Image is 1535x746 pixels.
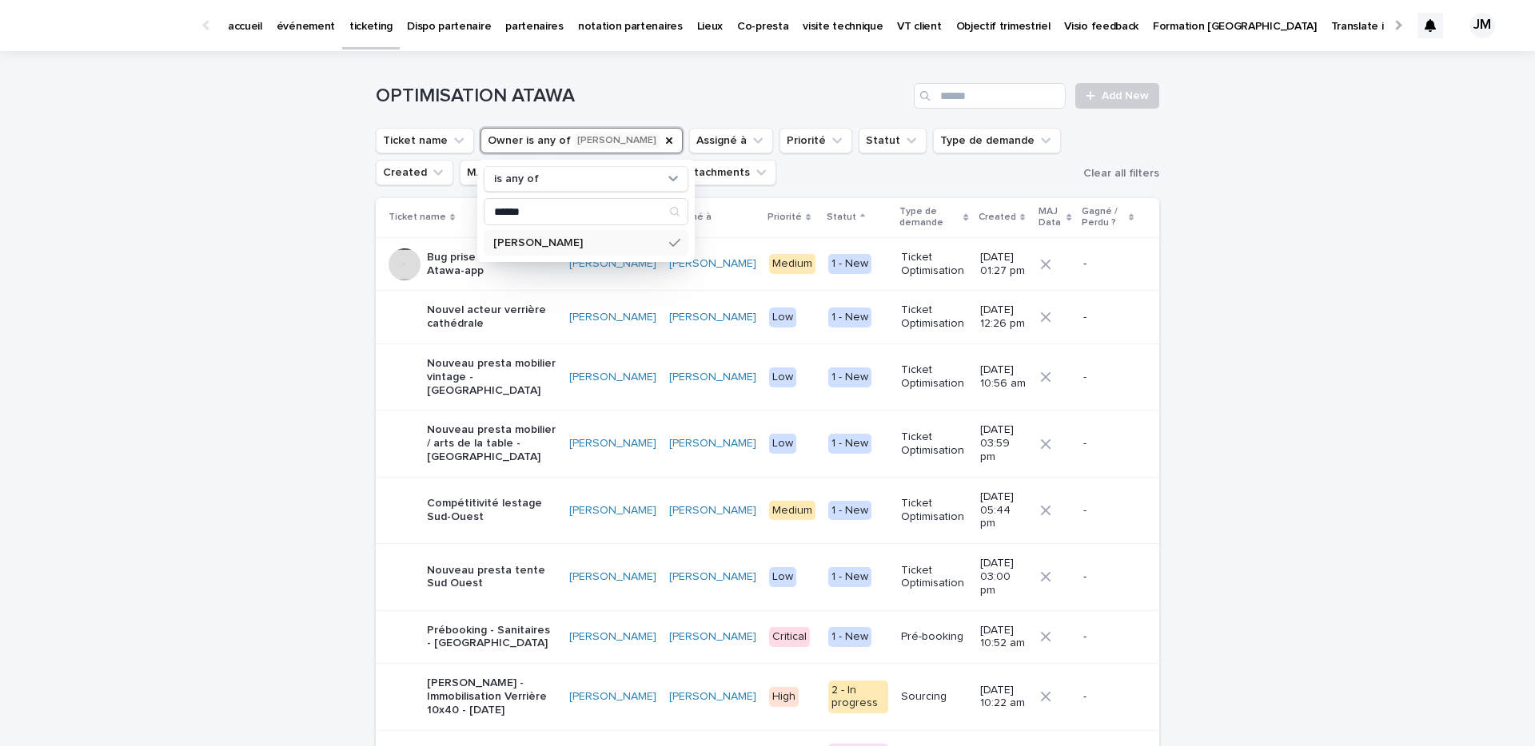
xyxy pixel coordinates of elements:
[484,199,688,224] input: Search
[376,477,1159,543] tr: Compétitivité lestage Sud-Ouest[PERSON_NAME] [PERSON_NAME] Medium1 - NewTicket Optimisation[DATE]...
[859,128,927,153] button: Statut
[569,311,656,324] a: [PERSON_NAME]
[376,610,1159,664] tr: Prébooking - Sanitaires - [GEOGRAPHIC_DATA][PERSON_NAME] [PERSON_NAME] Critical1 - NewPré-booking...
[32,10,187,42] img: Ls34BcGeRexTGTNfXpUC
[979,208,1016,226] p: Created
[376,544,1159,610] tr: Nouveau presta tente Sud Ouest[PERSON_NAME] [PERSON_NAME] Low1 - NewTicket Optimisation[DATE] 03:...
[1469,13,1495,38] div: JM
[376,237,1159,291] tr: Bug prise de RDV client Atawa-app[PERSON_NAME] [PERSON_NAME] Medium1 - NewTicket Optimisation[DAT...
[901,690,967,704] p: Sourcing
[769,434,796,454] div: Low
[769,254,815,274] div: Medium
[828,367,871,387] div: 1 - New
[901,564,967,591] p: Ticket Optimisation
[376,128,474,153] button: Ticket name
[1083,437,1134,450] p: -
[1083,690,1134,704] p: -
[769,627,810,647] div: Critical
[427,624,556,651] p: Prébooking - Sanitaires - [GEOGRAPHIC_DATA]
[980,557,1027,597] p: [DATE] 03:00 pm
[980,251,1027,278] p: [DATE] 01:27 pm
[376,85,907,108] h1: OPTIMISATION ATAWA
[376,664,1159,730] tr: [PERSON_NAME] - Immobilisation Verrière 10x40 - [DATE][PERSON_NAME] [PERSON_NAME] High2 - In prog...
[376,291,1159,344] tr: Nouvel acteur verrière cathédrale[PERSON_NAME] [PERSON_NAME] Low1 - NewTicket Optimisation[DATE] ...
[669,690,756,704] a: [PERSON_NAME]
[427,357,556,397] p: Nouveau presta mobilier vintage - [GEOGRAPHIC_DATA]
[1039,203,1063,232] p: MAJ Data
[669,257,756,271] a: [PERSON_NAME]
[480,128,683,153] button: Owner
[569,371,656,384] a: [PERSON_NAME]
[427,564,556,591] p: Nouveau presta tente Sud Ouest
[914,83,1066,109] input: Search
[376,343,1159,410] tr: Nouveau presta mobilier vintage - [GEOGRAPHIC_DATA][PERSON_NAME] [PERSON_NAME] Low1 - NewTicket O...
[669,437,756,450] a: [PERSON_NAME]
[569,504,656,518] a: [PERSON_NAME]
[427,677,556,716] p: [PERSON_NAME] - Immobilisation Verrière 10x40 - [DATE]
[427,304,556,331] p: Nouvel acteur verrière cathédrale
[689,128,773,153] button: Assigné à
[767,208,802,226] p: Priorité
[828,308,871,327] div: 1 - New
[901,630,967,644] p: Pré-booking
[569,630,656,644] a: [PERSON_NAME]
[828,501,871,521] div: 1 - New
[427,423,556,463] p: Nouveau presta mobilier / arts de la table - [GEOGRAPHIC_DATA]
[901,251,967,278] p: Ticket Optimisation
[980,363,1027,391] p: [DATE] 10:56 am
[1075,83,1159,109] a: Add New
[769,687,799,707] div: High
[569,570,656,584] a: [PERSON_NAME]
[427,497,556,524] p: Compétitivité lestage Sud-Ouest
[1083,257,1134,271] p: -
[828,681,888,714] div: 2 - In progress
[1083,168,1159,179] span: Clear all filters
[484,198,688,225] div: Search
[980,624,1027,651] p: [DATE] 10:52 am
[769,567,796,587] div: Low
[828,627,871,647] div: 1 - New
[669,371,756,384] a: [PERSON_NAME]
[779,128,852,153] button: Priorité
[669,504,756,518] a: [PERSON_NAME]
[1102,90,1149,101] span: Add New
[901,431,967,458] p: Ticket Optimisation
[569,437,656,450] a: [PERSON_NAME]
[376,411,1159,477] tr: Nouveau presta mobilier / arts de la table - [GEOGRAPHIC_DATA][PERSON_NAME] [PERSON_NAME] Low1 - ...
[1077,161,1159,185] button: Clear all filters
[980,684,1027,711] p: [DATE] 10:22 am
[901,304,967,331] p: Ticket Optimisation
[493,237,663,248] p: [PERSON_NAME]
[901,363,967,391] p: Ticket Optimisation
[769,308,796,327] div: Low
[669,311,756,324] a: [PERSON_NAME]
[569,257,656,271] a: [PERSON_NAME]
[980,490,1027,530] p: [DATE] 05:44 pm
[828,254,871,274] div: 1 - New
[980,304,1027,331] p: [DATE] 12:26 pm
[494,173,539,186] p: is any of
[828,567,871,587] div: 1 - New
[669,630,756,644] a: [PERSON_NAME]
[1083,504,1134,518] p: -
[901,497,967,524] p: Ticket Optimisation
[569,690,656,704] a: [PERSON_NAME]
[828,434,871,454] div: 1 - New
[460,160,544,185] button: MAJ Data
[376,160,453,185] button: Created
[899,203,960,232] p: Type de demande
[669,570,756,584] a: [PERSON_NAME]
[827,208,856,226] p: Statut
[389,208,446,226] p: Ticket name
[1083,371,1134,384] p: -
[933,128,1061,153] button: Type de demande
[427,251,556,278] p: Bug prise de RDV client Atawa-app
[1082,203,1125,232] p: Gagné / Perdu ?
[1083,311,1134,324] p: -
[675,160,776,185] button: Attachments
[769,501,815,521] div: Medium
[1083,630,1134,644] p: -
[769,367,796,387] div: Low
[1083,570,1134,584] p: -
